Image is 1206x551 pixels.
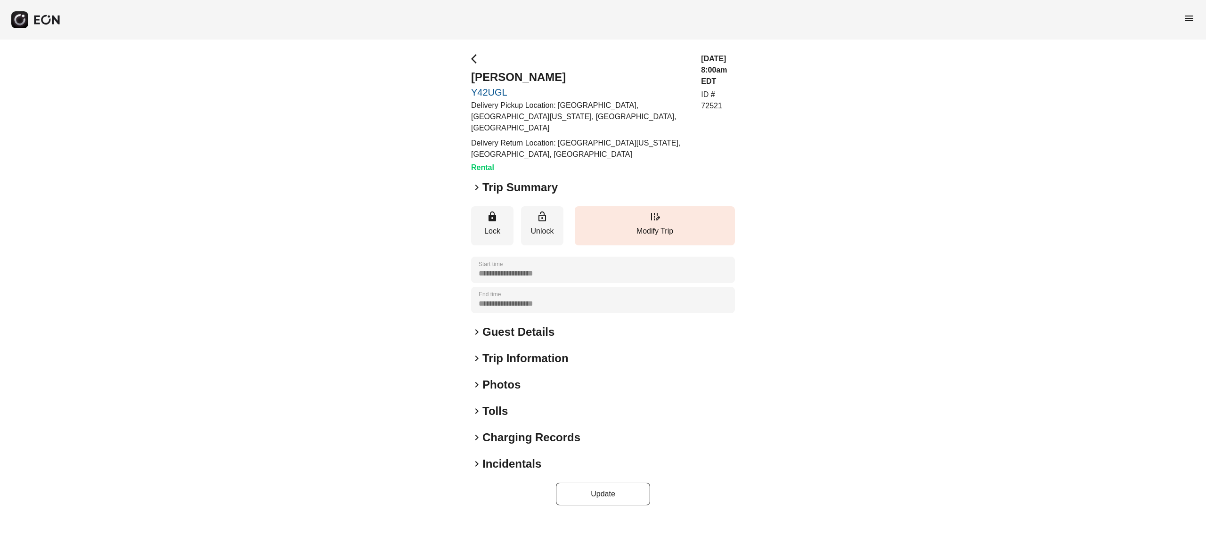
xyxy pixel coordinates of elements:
[482,351,569,366] h2: Trip Information
[701,53,735,87] h3: [DATE] 8:00am EDT
[471,432,482,443] span: keyboard_arrow_right
[482,430,580,445] h2: Charging Records
[649,211,660,222] span: edit_road
[471,138,690,160] p: Delivery Return Location: [GEOGRAPHIC_DATA][US_STATE], [GEOGRAPHIC_DATA], [GEOGRAPHIC_DATA]
[471,100,690,134] p: Delivery Pickup Location: [GEOGRAPHIC_DATA], [GEOGRAPHIC_DATA][US_STATE], [GEOGRAPHIC_DATA], [GEO...
[471,182,482,193] span: keyboard_arrow_right
[471,162,690,173] h3: Rental
[482,456,541,471] h2: Incidentals
[482,404,508,419] h2: Tolls
[579,226,730,237] p: Modify Trip
[1183,13,1195,24] span: menu
[482,324,554,340] h2: Guest Details
[471,326,482,338] span: keyboard_arrow_right
[471,53,482,65] span: arrow_back_ios
[526,226,559,237] p: Unlock
[701,89,735,112] p: ID # 72521
[471,379,482,390] span: keyboard_arrow_right
[471,353,482,364] span: keyboard_arrow_right
[482,180,558,195] h2: Trip Summary
[482,377,521,392] h2: Photos
[556,483,650,505] button: Update
[521,206,563,245] button: Unlock
[471,458,482,470] span: keyboard_arrow_right
[471,405,482,417] span: keyboard_arrow_right
[575,206,735,245] button: Modify Trip
[471,70,690,85] h2: [PERSON_NAME]
[476,226,509,237] p: Lock
[537,211,548,222] span: lock_open
[471,87,690,98] a: Y42UGL
[471,206,513,245] button: Lock
[487,211,498,222] span: lock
